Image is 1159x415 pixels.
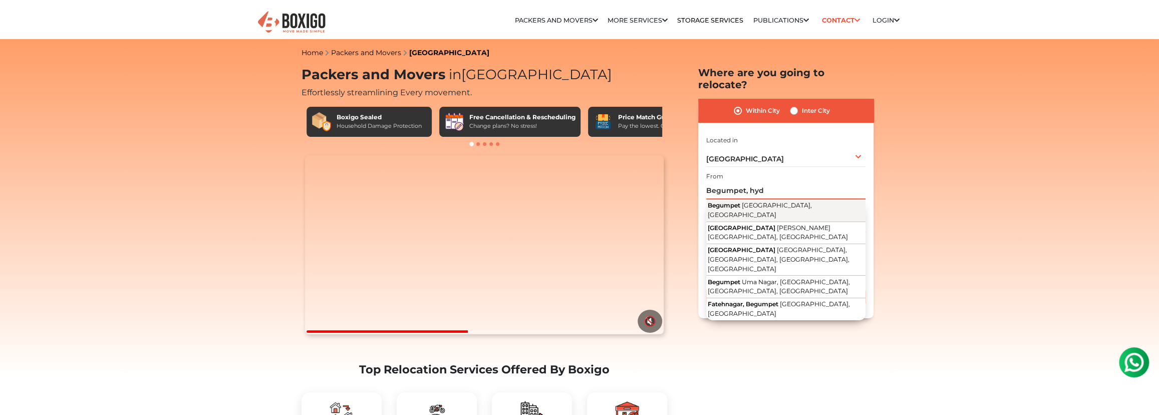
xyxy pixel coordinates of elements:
[469,122,575,130] div: Change plans? No stress!
[312,112,332,132] img: Boxigo Sealed
[708,246,775,254] span: [GEOGRAPHIC_DATA]
[873,17,900,24] a: Login
[449,66,461,83] span: in
[706,172,723,181] label: From
[302,363,667,376] h2: Top Relocation Services Offered By Boxigo
[706,199,865,222] button: Begumpet [GEOGRAPHIC_DATA], [GEOGRAPHIC_DATA]
[706,222,865,245] button: [GEOGRAPHIC_DATA] [PERSON_NAME][GEOGRAPHIC_DATA], [GEOGRAPHIC_DATA]
[445,66,612,83] span: [GEOGRAPHIC_DATA]
[708,300,850,317] span: [GEOGRAPHIC_DATA], [GEOGRAPHIC_DATA]
[305,155,663,335] video: Your browser does not support the video tag.
[708,246,849,272] span: [GEOGRAPHIC_DATA], [GEOGRAPHIC_DATA], [GEOGRAPHIC_DATA], [GEOGRAPHIC_DATA]
[302,48,323,57] a: Home
[746,105,780,117] label: Within City
[515,17,598,24] a: Packers and Movers
[469,113,575,122] div: Free Cancellation & Rescheduling
[302,67,667,83] h1: Packers and Movers
[708,224,848,241] span: [PERSON_NAME][GEOGRAPHIC_DATA], [GEOGRAPHIC_DATA]
[618,122,694,130] div: Pay the lowest. Guaranteed!
[708,201,812,219] span: [GEOGRAPHIC_DATA], [GEOGRAPHIC_DATA]
[708,300,778,308] span: Fatehnagar, Begumpet
[337,113,422,122] div: Boxigo Sealed
[409,48,489,57] a: [GEOGRAPHIC_DATA]
[698,67,874,91] h2: Where are you going to relocate?
[618,113,694,122] div: Price Match Guarantee
[706,244,865,276] button: [GEOGRAPHIC_DATA] [GEOGRAPHIC_DATA], [GEOGRAPHIC_DATA], [GEOGRAPHIC_DATA], [GEOGRAPHIC_DATA]
[818,13,863,28] a: Contact
[608,17,668,24] a: More services
[708,278,850,295] span: Uma Nagar, [GEOGRAPHIC_DATA], [GEOGRAPHIC_DATA], [GEOGRAPHIC_DATA]
[593,112,613,132] img: Price Match Guarantee
[10,10,30,30] img: whatsapp-icon.svg
[706,136,738,145] label: Located in
[706,276,865,298] button: Begumpet Uma Nagar, [GEOGRAPHIC_DATA], [GEOGRAPHIC_DATA], [GEOGRAPHIC_DATA]
[708,224,775,232] span: [GEOGRAPHIC_DATA]
[444,112,464,132] img: Free Cancellation & Rescheduling
[753,17,809,24] a: Publications
[302,88,472,97] span: Effortlessly streamlining Every movement.
[706,298,865,320] button: Fatehnagar, Begumpet [GEOGRAPHIC_DATA], [GEOGRAPHIC_DATA]
[708,201,740,209] span: Begumpet
[706,182,865,199] input: Select Building or Nearest Landmark
[802,105,830,117] label: Inter City
[706,154,784,163] span: [GEOGRAPHIC_DATA]
[331,48,401,57] a: Packers and Movers
[677,17,743,24] a: Storage Services
[256,10,327,35] img: Boxigo
[708,278,740,286] span: Begumpet
[337,122,422,130] div: Household Damage Protection
[638,310,662,333] button: 🔇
